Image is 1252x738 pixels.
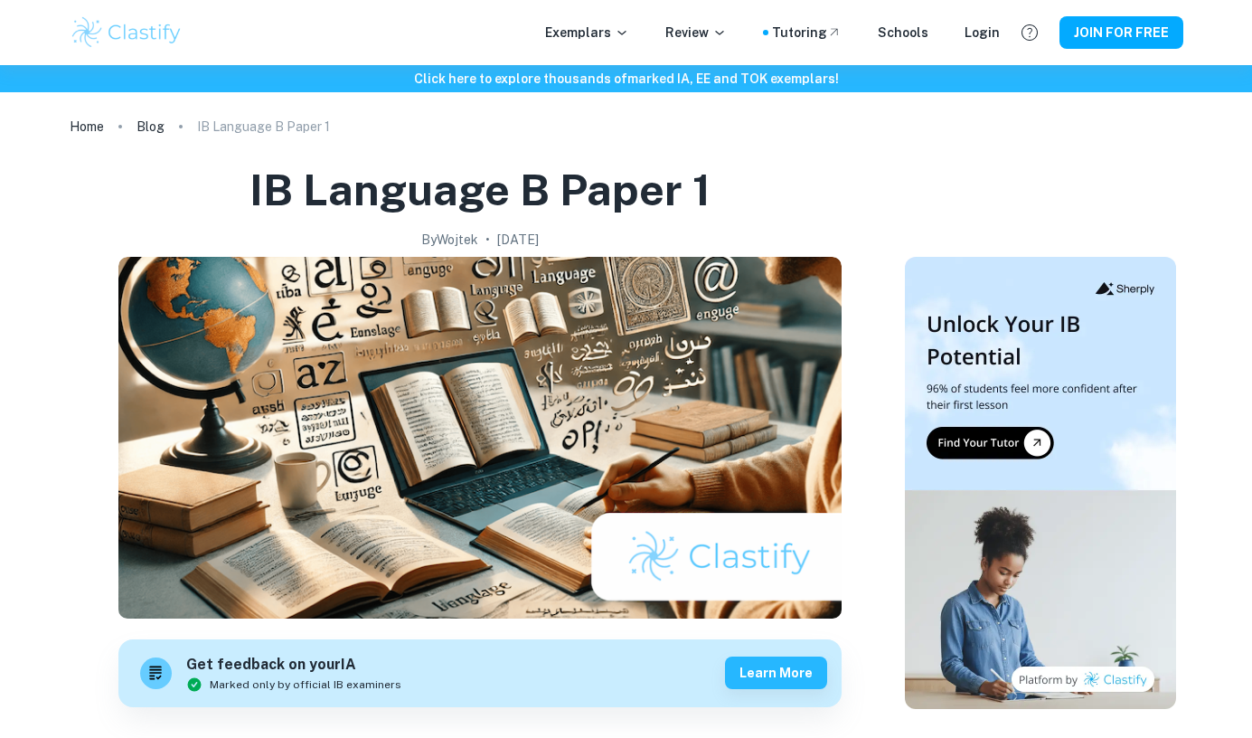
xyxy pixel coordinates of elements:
[1059,16,1183,49] button: JOIN FOR FREE
[210,676,401,693] span: Marked only by official IB examiners
[136,114,165,139] a: Blog
[1014,17,1045,48] button: Help and Feedback
[186,654,401,676] h6: Get feedback on your IA
[878,23,928,43] a: Schools
[725,657,827,689] button: Learn more
[485,230,490,250] p: •
[421,230,478,250] h2: By Wojtek
[965,23,1000,43] a: Login
[497,230,539,250] h2: [DATE]
[70,14,184,51] img: Clastify logo
[905,257,1176,709] img: Thumbnail
[197,117,330,137] p: IB Language B Paper 1
[118,257,842,619] img: IB Language B Paper 1 cover image
[249,161,711,219] h1: IB Language B Paper 1
[4,69,1248,89] h6: Click here to explore thousands of marked IA, EE and TOK exemplars !
[545,23,629,43] p: Exemplars
[665,23,727,43] p: Review
[118,639,842,707] a: Get feedback on yourIAMarked only by official IB examinersLearn more
[772,23,842,43] a: Tutoring
[70,114,104,139] a: Home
